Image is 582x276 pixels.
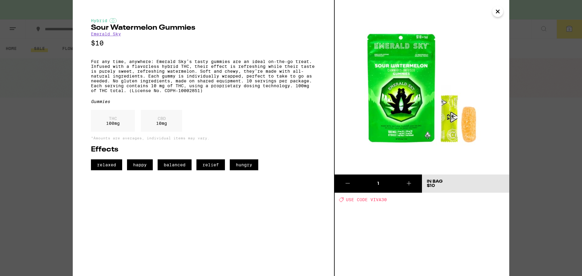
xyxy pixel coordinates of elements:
a: Emerald Sky [91,32,121,36]
h2: Effects [91,146,316,153]
p: *Amounts are averages, individual items may vary. [91,136,316,140]
span: USE CODE VIVA30 [346,197,387,202]
span: $10 [427,184,435,188]
span: relaxed [91,159,122,170]
div: 10 mg [141,110,182,132]
h2: Sour Watermelon Gummies [91,24,316,32]
span: relief [196,159,225,170]
span: balanced [158,159,192,170]
div: Hybrid [91,18,316,23]
span: Hi. Need any help? [4,4,44,9]
img: hybridColor.svg [109,18,117,23]
button: Close [492,6,503,17]
div: Gummies [91,99,316,104]
button: In Bag$10 [422,175,509,193]
div: In Bag [427,179,443,184]
span: hungry [230,159,258,170]
span: happy [127,159,153,170]
div: 1 [361,181,396,187]
p: CBD [156,116,167,121]
div: 100 mg [91,110,135,132]
p: $10 [91,39,316,47]
p: THC [106,116,120,121]
p: For any time, anywhere: Emerald Sky’s tasty gummies are an ideal on-the-go treat. Infused with a ... [91,59,316,93]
